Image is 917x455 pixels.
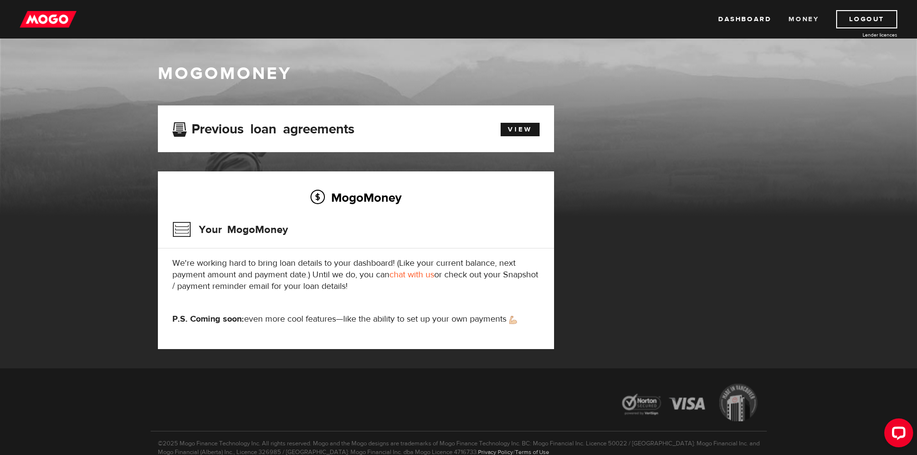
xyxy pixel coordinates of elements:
h3: Your MogoMoney [172,217,288,242]
h1: MogoMoney [158,64,760,84]
h2: MogoMoney [172,187,540,208]
a: Lender licences [825,31,897,39]
strong: P.S. Coming soon: [172,313,244,325]
a: chat with us [389,269,434,280]
img: strong arm emoji [509,316,517,324]
a: Money [788,10,819,28]
img: legal-icons-92a2ffecb4d32d839781d1b4e4802d7b.png [613,377,767,431]
img: mogo_logo-11ee424be714fa7cbb0f0f49df9e16ec.png [20,10,77,28]
p: even more cool features—like the ability to set up your own payments [172,313,540,325]
a: View [501,123,540,136]
iframe: LiveChat chat widget [877,415,917,455]
a: Logout [836,10,897,28]
p: We're working hard to bring loan details to your dashboard! (Like your current balance, next paym... [172,258,540,292]
h3: Previous loan agreements [172,121,354,134]
a: Dashboard [718,10,771,28]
